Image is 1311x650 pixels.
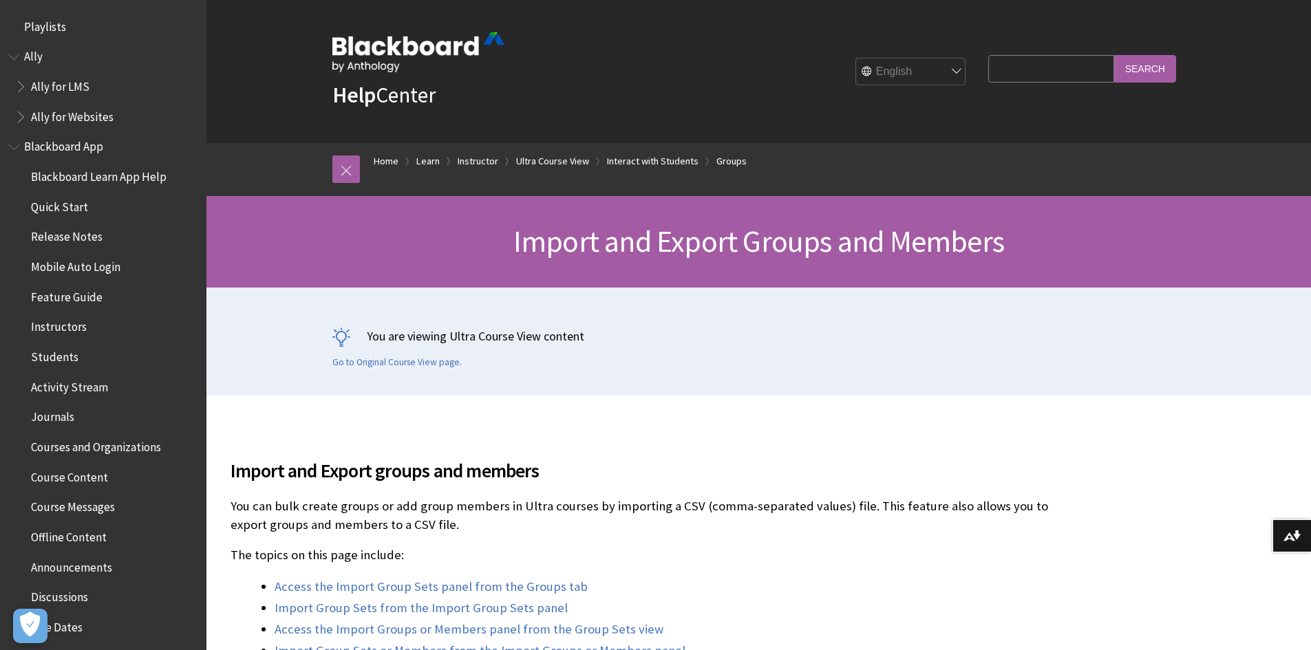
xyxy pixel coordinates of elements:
[231,546,1084,564] p: The topics on this page include:
[516,153,589,170] a: Ultra Course View
[31,496,115,514] span: Course Messages
[31,376,108,394] span: Activity Stream
[458,153,498,170] a: Instructor
[24,45,43,64] span: Ally
[231,497,1084,533] p: You can bulk create groups or add group members in Ultra courses by importing a CSV (comma-separa...
[275,621,663,638] a: Access the Import Groups or Members panel from the Group Sets view
[31,345,78,364] span: Students
[607,153,699,170] a: Interact with Students
[332,356,462,369] a: Go to Original Course View page.
[24,15,66,34] span: Playlists
[31,406,74,424] span: Journals
[332,81,376,109] strong: Help
[416,153,440,170] a: Learn
[374,153,398,170] a: Home
[8,45,198,129] nav: Book outline for Anthology Ally Help
[275,600,568,616] a: Import Group Sets from the Import Group Sets panel
[31,616,83,634] span: Due Dates
[513,222,1004,260] span: Import and Export Groups and Members
[231,456,1084,485] span: Import and Export groups and members
[31,585,88,604] span: Discussions
[31,556,112,574] span: Announcements
[31,165,167,184] span: Blackboard Learn App Help
[24,136,103,154] span: Blackboard App
[1114,55,1176,82] input: Search
[31,105,114,124] span: Ally for Websites
[716,153,747,170] a: Groups
[332,81,436,109] a: HelpCenter
[8,15,198,39] nav: Book outline for Playlists
[332,32,504,72] img: Blackboard by Anthology
[275,578,588,595] a: Access the Import Group Sets panel from the Groups tab
[13,609,47,643] button: Open Preferences
[31,255,120,274] span: Mobile Auto Login
[31,466,108,484] span: Course Content
[31,75,89,94] span: Ally for LMS
[332,327,1186,345] p: You are viewing Ultra Course View content
[856,58,966,86] select: Site Language Selector
[31,316,87,334] span: Instructors
[31,435,161,454] span: Courses and Organizations
[31,226,103,244] span: Release Notes
[31,195,88,214] span: Quick Start
[31,285,103,304] span: Feature Guide
[31,526,107,544] span: Offline Content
